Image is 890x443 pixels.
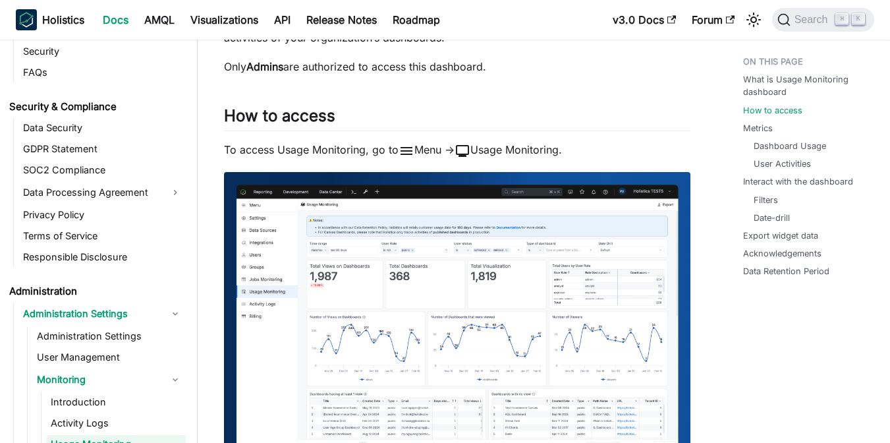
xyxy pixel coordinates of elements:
a: Data Processing Agreement [19,182,186,203]
p: To access Usage Monitoring, go to Menu -> Usage Monitoring. [224,142,690,159]
a: What is Usage Monitoring dashboard [743,73,869,98]
a: Privacy Policy [19,206,186,224]
a: FAQs [19,63,186,82]
h2: How to access [224,106,690,131]
a: Responsible Disclosure [19,248,186,266]
a: Terms of Service [19,227,186,245]
a: Roadmap [385,9,448,30]
a: Acknowledgements [743,247,821,260]
a: Date-drill [754,212,790,224]
a: HolisticsHolistics [16,9,84,30]
a: v3.0 Docs [605,9,684,30]
a: How to access [743,104,802,117]
a: Data Retention Period [743,265,829,278]
span: menu [399,143,414,159]
a: API [266,9,298,30]
strong: Admins [246,60,283,73]
button: Switch between dark and light mode (currently light mode) [743,9,764,30]
a: User Management [33,348,186,367]
span: monitor [455,143,470,159]
a: Monitoring [33,369,186,390]
a: Release Notes [298,9,385,30]
a: User Activities [754,158,811,170]
b: Holistics [42,12,84,28]
a: Visualizations [182,9,266,30]
a: Administration Settings [33,327,186,345]
a: Security & Compliance [5,98,186,116]
span: Search [791,14,836,26]
a: Administration Settings [19,303,186,324]
a: Data Security [19,119,186,137]
a: Interact with the dashboard [743,175,853,188]
a: Forum [684,9,742,30]
a: Export widget data [743,229,818,242]
a: Filters [754,194,778,206]
a: Docs [95,9,136,30]
a: SOC2 Compliance [19,161,186,179]
a: Activity Logs [47,414,186,432]
button: Search (Command+K) [772,8,874,32]
kbd: K [852,13,865,25]
a: Dashboard Usage [754,140,826,152]
kbd: ⌘ [835,13,848,25]
a: Introduction [47,393,186,411]
p: Only are authorized to access this dashboard. [224,59,690,74]
a: GDPR Statement [19,140,186,158]
img: Holistics [16,9,37,30]
a: AMQL [136,9,182,30]
a: Security [19,42,186,61]
a: Metrics [743,122,773,134]
a: Administration [5,282,186,301]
